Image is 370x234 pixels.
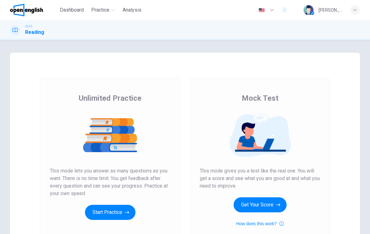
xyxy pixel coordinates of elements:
[89,4,118,16] button: Practice
[234,197,287,212] button: Get Your Score
[319,6,342,14] div: [PERSON_NAME]
[10,4,43,16] img: OpenEnglish logo
[57,4,86,16] button: Dashboard
[79,93,141,103] span: Unlimited Practice
[236,220,283,227] button: How does this work?
[25,24,32,29] span: IELTS
[304,5,314,15] img: Profile picture
[25,29,44,36] h1: Reading
[242,93,278,103] span: Mock Test
[10,4,57,16] a: OpenEnglish logo
[120,4,144,16] button: Analysis
[200,167,320,190] span: This mode gives you a test like the real one. You will get a score and see what you are good at a...
[85,205,135,220] button: Start Practice
[91,6,109,14] span: Practice
[258,8,266,13] img: en
[50,167,170,197] span: This mode lets you answer as many questions as you want. There is no time limit. You get feedback...
[60,6,84,14] span: Dashboard
[123,6,141,14] span: Analysis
